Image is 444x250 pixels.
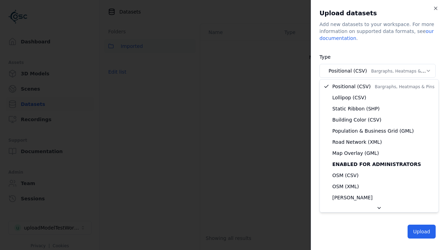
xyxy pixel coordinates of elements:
div: Enabled for administrators [321,159,437,170]
span: Population & Business Grid (GML) [332,127,414,134]
span: [PERSON_NAME] [332,194,373,201]
span: Road Network (XML) [332,139,382,145]
span: Lollipop (CSV) [332,94,366,101]
span: Building Color (CSV) [332,116,381,123]
span: Bargraphs, Heatmaps & Pins [375,84,435,89]
span: Static Ribbon (SHP) [332,105,380,112]
span: Map Overlay (GML) [332,150,379,157]
span: OSM (XML) [332,183,359,190]
span: OSM (CSV) [332,172,359,179]
span: Positional (CSV) [332,83,434,90]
